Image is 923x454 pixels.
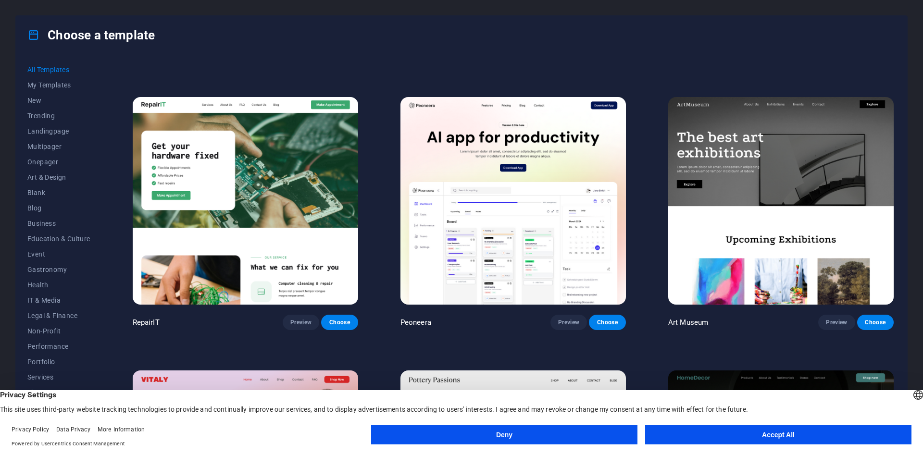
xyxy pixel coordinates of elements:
[27,173,90,181] span: Art & Design
[27,293,90,308] button: IT & Media
[321,315,358,330] button: Choose
[865,319,886,326] span: Choose
[27,154,90,170] button: Onepager
[27,323,90,339] button: Non-Profit
[27,354,90,369] button: Portfolio
[27,200,90,216] button: Blog
[27,189,90,196] span: Blank
[329,319,350,326] span: Choose
[290,319,312,326] span: Preview
[27,185,90,200] button: Blank
[27,204,90,212] span: Blog
[27,235,90,243] span: Education & Culture
[27,112,90,120] span: Trending
[27,312,90,319] span: Legal & Finance
[27,277,90,293] button: Health
[27,266,90,273] span: Gastronomy
[27,369,90,385] button: Services
[27,339,90,354] button: Performance
[27,373,90,381] span: Services
[558,319,579,326] span: Preview
[27,220,90,227] span: Business
[133,318,160,327] p: RepairIT
[27,246,90,262] button: Event
[27,231,90,246] button: Education & Culture
[27,343,90,350] span: Performance
[27,143,90,150] span: Multipager
[27,170,90,185] button: Art & Design
[27,389,90,396] span: Shop
[27,81,90,89] span: My Templates
[133,97,358,305] img: RepairIT
[27,158,90,166] span: Onepager
[857,315,894,330] button: Choose
[27,296,90,304] span: IT & Media
[27,262,90,277] button: Gastronomy
[597,319,618,326] span: Choose
[818,315,855,330] button: Preview
[27,27,155,43] h4: Choose a template
[27,281,90,289] span: Health
[27,308,90,323] button: Legal & Finance
[27,139,90,154] button: Multipager
[27,97,90,104] span: New
[283,315,319,330] button: Preview
[27,127,90,135] span: Landingpage
[27,327,90,335] span: Non-Profit
[27,62,90,77] button: All Templates
[27,123,90,139] button: Landingpage
[27,77,90,93] button: My Templates
[27,108,90,123] button: Trending
[27,93,90,108] button: New
[668,318,708,327] p: Art Museum
[27,216,90,231] button: Business
[27,66,90,74] span: All Templates
[400,97,626,305] img: Peoneera
[400,318,431,327] p: Peoneera
[668,97,894,305] img: Art Museum
[550,315,587,330] button: Preview
[27,358,90,366] span: Portfolio
[27,385,90,400] button: Shop
[589,315,625,330] button: Choose
[27,250,90,258] span: Event
[826,319,847,326] span: Preview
